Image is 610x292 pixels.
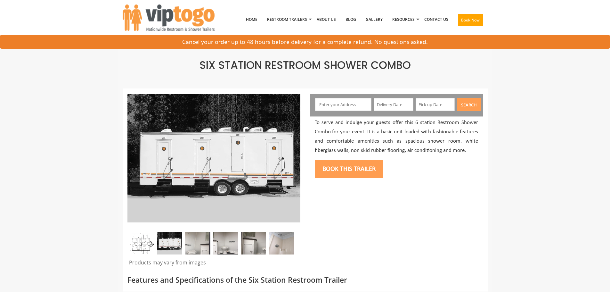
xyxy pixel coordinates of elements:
[419,3,453,36] a: Contact Us
[312,3,341,36] a: About Us
[213,232,238,254] img: Inside view of a stall and sink of Six Station Restroom Shower Combo Trailer
[185,232,210,254] img: Inside view of a stall of Six Station Restroom Shower Combo Trailer
[241,232,266,254] img: Inside view of a stall and sink of Six Station Restroom Shower Combo Trailer
[374,98,413,111] input: Delivery Date
[157,232,182,254] img: Full image for six shower combo restroom trailer
[129,232,154,254] img: Floor Plan of 6 station restroom shower combo trailer
[457,98,481,111] button: Search
[269,232,294,254] img: Inside view of a shower of Six Station Restroom Shower Combo Trailer
[241,3,262,36] a: Home
[416,98,455,111] input: Pick up Date
[123,4,215,31] img: VIPTOGO
[458,14,483,26] button: Book Now
[361,3,387,36] a: Gallery
[387,3,419,36] a: Resources
[199,58,411,73] span: Six Station Restroom Shower Combo
[453,3,488,40] a: Book Now
[341,3,361,36] a: Blog
[127,94,300,222] img: Full image for six shower combo restroom trailer
[127,276,483,284] h3: Features and Specifications of the Six Station Restroom Trailer
[315,160,383,178] button: Book this trailer
[315,98,371,111] input: Enter your Address
[127,259,300,270] div: Products may vary from images
[262,3,312,36] a: Restroom Trailers
[315,118,478,155] p: To serve and indulge your guests offer this 6 station Restroom Shower Combo for your event. It is...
